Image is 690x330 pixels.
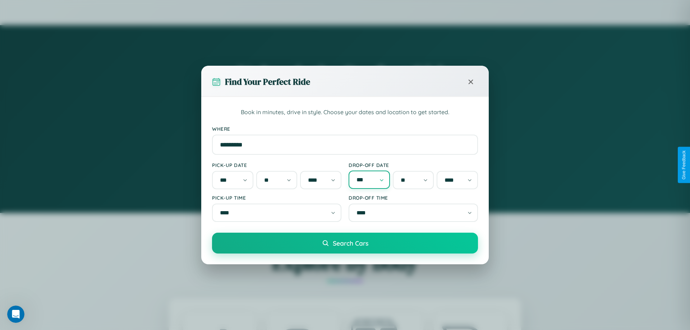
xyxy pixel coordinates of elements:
[212,108,478,117] p: Book in minutes, drive in style. Choose your dates and location to get started.
[333,239,368,247] span: Search Cars
[225,76,310,88] h3: Find Your Perfect Ride
[212,126,478,132] label: Where
[349,162,478,168] label: Drop-off Date
[349,195,478,201] label: Drop-off Time
[212,162,341,168] label: Pick-up Date
[212,233,478,254] button: Search Cars
[212,195,341,201] label: Pick-up Time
